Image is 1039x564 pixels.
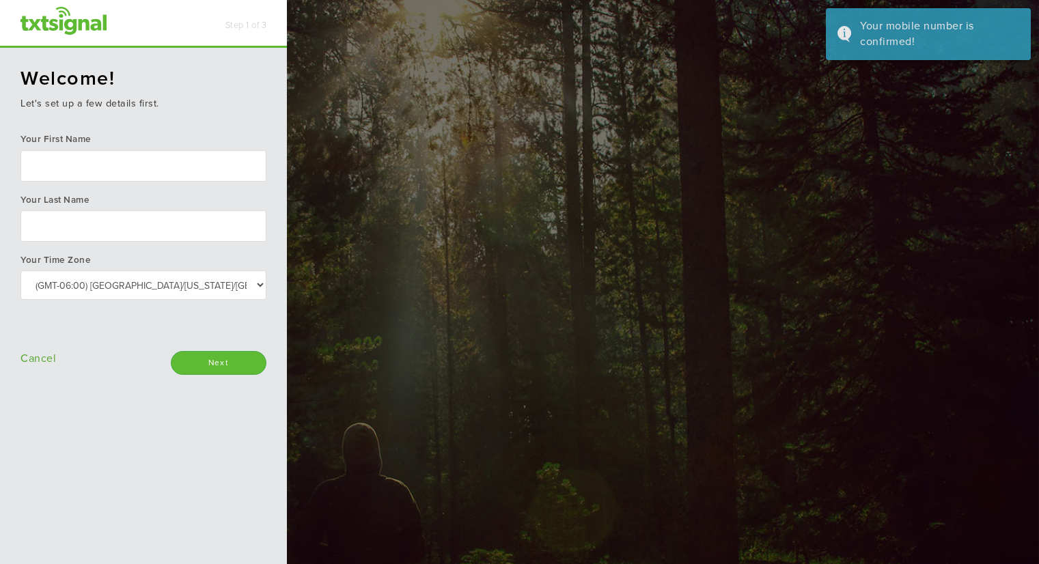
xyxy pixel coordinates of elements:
div: Step 1 of 3 [225,8,267,43]
label: Your Last Name [20,194,89,207]
a: txtsignal [20,2,107,39]
label: Your First Name [20,133,92,146]
label: Your Time Zone [20,254,91,267]
p: Let's set up a few details first. [20,97,266,111]
div: Your mobile number is confirmed! [860,18,1021,50]
h1: Welcome! [20,68,266,90]
input: Next [171,351,266,375]
a: Cancel [20,352,56,365]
